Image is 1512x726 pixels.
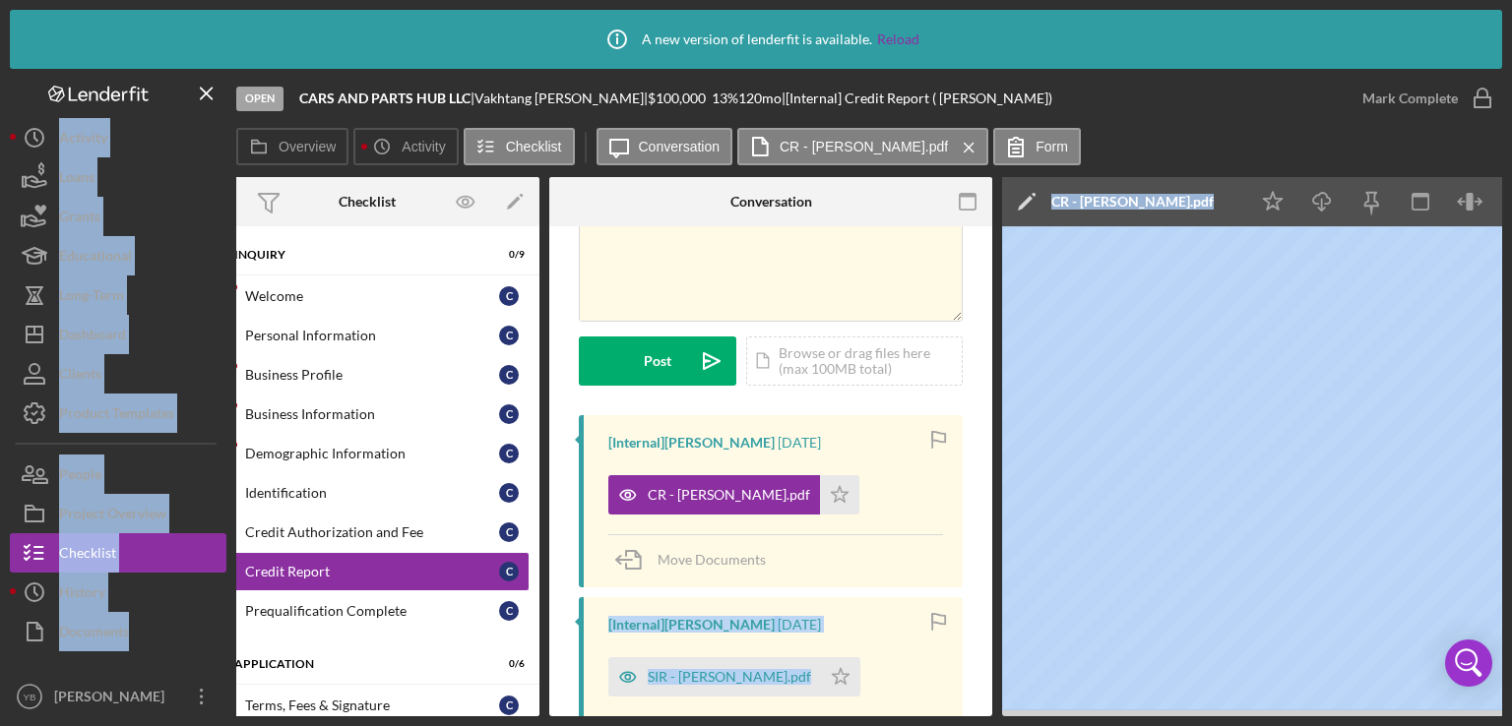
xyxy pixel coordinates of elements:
[236,128,348,165] button: Overview
[644,336,671,386] div: Post
[245,697,499,713] div: Terms, Fees & Signature
[59,275,124,320] div: Long-Term
[59,573,105,617] div: History
[782,91,1052,106] div: | [Internal] Credit Report ( [PERSON_NAME])
[499,696,519,715] div: C
[10,157,226,197] button: Loans
[339,194,396,210] div: Checklist
[10,393,226,433] button: Product Templates
[59,393,174,438] div: Product Templates
[234,249,475,261] div: Inquiry
[10,533,226,573] button: Checklist
[464,128,575,165] button: Checklist
[245,406,499,422] div: Business Information
[245,485,499,501] div: Identification
[1362,79,1458,118] div: Mark Complete
[10,197,226,236] button: Grants
[648,90,706,106] span: $100,000
[245,524,499,540] div: Credit Authorization and Fee
[489,249,525,261] div: 0 / 9
[205,473,530,513] a: Identification C
[499,404,519,424] div: C
[10,315,226,354] button: Dashboard
[877,31,919,47] a: Reload
[205,276,530,316] a: Welcome C
[49,677,177,721] div: [PERSON_NAME]
[474,91,648,106] div: Vakhtang [PERSON_NAME] |
[10,454,226,494] button: People
[234,658,475,670] div: Application
[499,601,519,621] div: C
[608,475,859,514] button: CR - [PERSON_NAME].pdf
[245,446,499,461] div: Demographic Information
[59,354,101,398] div: Clients
[499,522,519,542] div: C
[279,139,336,154] label: Overview
[59,157,94,202] div: Loans
[10,275,226,315] button: Long-Term
[353,128,458,165] button: Activity
[593,15,919,64] div: A new version of lenderfit is available.
[780,139,948,154] label: CR - [PERSON_NAME].pdf
[993,128,1081,165] button: Form
[24,692,36,702] text: YB
[59,118,107,162] div: Activity
[1343,79,1502,118] button: Mark Complete
[205,552,530,591] a: Credit Report C
[1445,639,1492,687] div: Open Intercom Messenger
[579,336,736,386] button: Post
[59,197,100,241] div: Grants
[499,483,519,503] div: C
[59,454,101,499] div: People
[608,657,860,696] button: SIR - [PERSON_NAME].pdf
[506,139,562,154] label: Checklist
[205,686,530,725] a: Terms, Fees & Signature C
[712,91,738,106] div: 13 %
[1051,194,1214,210] div: CR - [PERSON_NAME].pdf
[10,354,226,393] button: Clients
[59,533,116,577] div: Checklist
[738,91,782,106] div: 120 mo
[648,487,810,503] div: CR - [PERSON_NAME].pdf
[10,573,226,612] button: History
[205,394,530,434] a: Business Information C
[205,434,530,473] a: Demographic Information C
[10,612,226,651] button: Documents
[299,91,474,106] div: |
[608,435,775,451] div: [Internal] [PERSON_NAME]
[299,90,471,106] b: CARS AND PARTS HUB LLC
[59,494,166,538] div: Project Overview
[658,551,766,568] span: Move Documents
[608,535,786,584] button: Move Documents
[10,236,226,275] button: Educational
[778,435,821,451] time: 2025-09-10 17:17
[205,591,530,631] a: Prequalification Complete C
[205,355,530,394] a: Business Profile C
[245,288,499,304] div: Welcome
[245,328,499,343] div: Personal Information
[597,128,733,165] button: Conversation
[59,315,126,359] div: Dashboard
[10,494,226,533] button: Project Overview
[737,128,988,165] button: CR - [PERSON_NAME].pdf
[608,617,775,633] div: [Internal] [PERSON_NAME]
[245,367,499,383] div: Business Profile
[402,139,445,154] label: Activity
[499,444,519,463] div: C
[648,669,811,685] div: SIR - [PERSON_NAME].pdf
[730,194,812,210] div: Conversation
[236,87,283,111] div: Open
[10,118,226,157] button: Activity
[1036,139,1068,154] label: Form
